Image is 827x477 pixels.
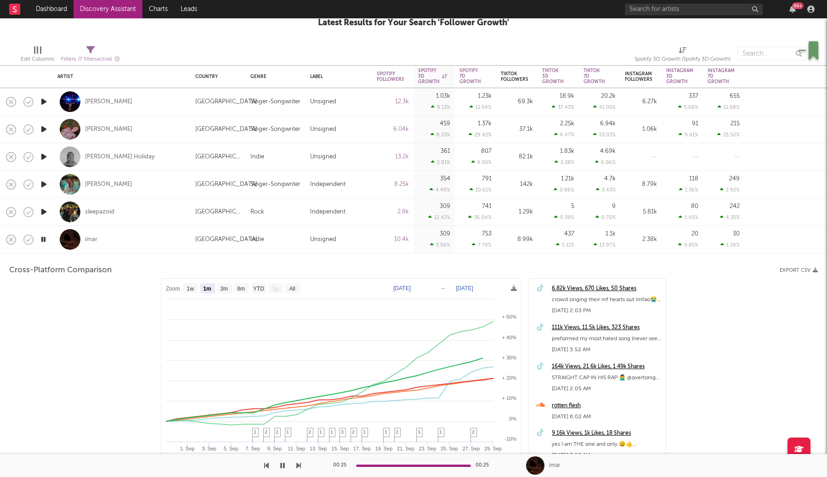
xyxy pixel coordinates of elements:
text: 0% [509,416,516,421]
span: 2 [352,429,355,435]
text: 21. Sep [397,446,414,451]
div: 12.3k [377,96,409,107]
text: + 30% [502,355,517,360]
a: sleepazoid [85,208,114,216]
span: 1 [319,429,322,435]
button: 99+ [789,6,796,13]
div: 0.85 % [678,242,698,248]
text: + 20% [502,375,517,381]
div: 18.9k [560,93,574,99]
div: 1.21k [561,176,574,182]
div: Spotify 7D Growth [459,68,481,84]
div: [PERSON_NAME] [85,180,132,189]
div: Spotify Followers [377,71,404,82]
div: 1.36 % [679,187,698,193]
div: Edit Columns [21,42,54,69]
div: 7.79 % [472,242,492,248]
div: 361 [441,148,450,154]
div: Tiktok 7D Growth [583,68,605,84]
div: 5.68 % [678,104,698,110]
div: 00:25 [333,460,351,471]
div: 91 [692,121,698,127]
text: 1w [187,286,194,292]
div: 82.1k [501,152,533,163]
div: 309 [440,203,450,209]
text: 15. Sep [331,446,349,451]
a: 111k Views, 11.5k Likes, 323 Shares [552,322,661,333]
text: 11. Sep [288,446,305,451]
a: 6.82k Views, 670 Likes, 50 Shares [552,283,661,294]
div: 354 [440,176,450,182]
text: 1m [203,286,211,292]
text: -10% [504,436,516,442]
text: YTD [253,286,264,292]
text: 6m [238,286,245,292]
div: yes I am THE one and only 😄👍 @awakeafterdark @jalennnnn55 #fyp #imar #overtonight #jaydes #target... [552,439,661,450]
span: 2 [276,429,278,435]
text: 25. Sep [441,446,458,451]
div: [GEOGRAPHIC_DATA] [195,96,257,107]
div: 4.69k [600,148,616,154]
text: 19. Sep [375,446,392,451]
div: 118 [689,176,698,182]
text: + 40% [502,335,517,340]
div: 0.39 % [554,214,574,220]
div: [DATE] 3:58 AM [552,450,661,461]
div: Singer-Songwriter [250,179,300,190]
a: [PERSON_NAME] [85,125,132,134]
div: 242 [730,203,740,209]
div: 30 [733,231,740,237]
text: 17. Sep [353,446,371,451]
div: 8.23 % [430,132,450,138]
div: 1.06k [625,124,657,135]
div: 1.03k [436,93,450,99]
a: 9.16k Views, 1k Likes, 18 Shares [552,428,661,439]
div: 753 [482,231,492,237]
div: 4.35 % [720,214,740,220]
div: 13.97 % [594,242,616,248]
div: 655 [730,93,740,99]
div: 0.86 % [554,187,574,193]
div: 1.83k [560,148,574,154]
div: preformed my most hated song (never see me again) live🫩 #imar #overtonight #fyp [552,333,661,344]
div: [PERSON_NAME] [85,98,132,106]
div: 1.29k [501,207,533,218]
text: 23. Sep [419,446,436,451]
div: Spotify 3D Growth (Spotify 3D Growth) [634,54,731,65]
div: Unsigned [310,124,336,135]
div: Unsigned [310,152,336,163]
div: 99 + [792,2,804,9]
div: [GEOGRAPHIC_DATA] [195,179,257,190]
div: Latest Results for Your Search ' Follower Growth ' [318,17,509,28]
div: Tiktok 3D Growth [542,68,564,84]
div: 164k Views, 21.6k Likes, 1.49k Shares [552,361,661,372]
div: 80 [691,203,698,209]
div: 437 [564,231,574,237]
text: [DATE] [393,285,411,292]
div: 8.79k [625,179,657,190]
div: 20.2k [601,93,616,99]
div: 3.06 % [430,242,450,248]
span: 1 [439,429,442,435]
div: Instagram 7D Growth [708,68,735,84]
div: 13.2k [377,152,409,163]
div: Spotify 3D Growth [418,68,447,84]
div: 0.70 % [595,214,616,220]
div: STRAIGHT CAP IN HIS RAP 🙅‍♂️ @overtonight #overtonight #imar #wifiskeleton #jaydes #gothangelz [552,372,661,383]
div: 741 [482,203,492,209]
div: Instagram 3D Growth [666,68,693,84]
div: [DATE] 3:52 AM [552,344,661,355]
text: 3. Sep [202,446,216,451]
div: Instagram Followers [625,71,652,82]
span: 2 [396,429,398,435]
div: 1.23k [478,93,492,99]
span: 1 [254,429,256,435]
span: 2 [265,429,267,435]
div: crowd singing their mf hearts out lmfao😭❤️‍🩹 #imar #overtonight #fyp [552,294,661,305]
div: 5.11 % [556,242,574,248]
div: 2.25k [560,121,574,127]
a: rotten flesh [552,400,661,411]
